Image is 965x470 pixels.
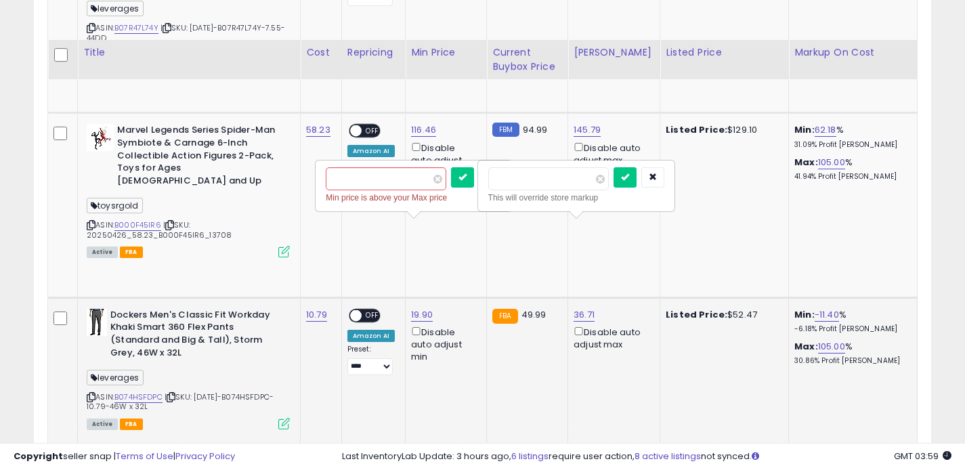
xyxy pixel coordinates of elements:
[818,340,845,354] a: 105.00
[794,324,907,334] p: -6.18% Profit [PERSON_NAME]
[794,356,907,366] p: 30.86% Profit [PERSON_NAME]
[114,391,163,403] a: B074HSFDPC
[794,340,818,353] b: Max:
[120,247,143,258] span: FBA
[87,370,144,385] span: leverages
[411,45,481,60] div: Min Price
[342,450,951,463] div: Last InventoryLab Update: 3 hours ago, require user action, not synced.
[794,123,815,136] b: Min:
[574,123,601,137] a: 145.79
[87,1,144,16] span: leverages
[794,309,907,334] div: %
[492,123,519,137] small: FBM
[794,156,907,181] div: %
[347,345,395,375] div: Preset:
[87,309,290,428] div: ASIN:
[114,22,158,34] a: B07R47L74Y
[110,309,275,362] b: Dockers Men's Classic Fit Workday Khaki Smart 360 Flex Pants (Standard and Big & Tall), Storm Gre...
[666,123,727,136] b: Listed Price:
[14,450,63,463] strong: Copyright
[120,419,143,430] span: FBA
[87,124,290,256] div: ASIN:
[574,324,649,351] div: Disable auto adjust max
[326,191,502,205] div: Min price is above your Max price
[411,140,476,179] div: Disable auto adjust min
[306,123,330,137] a: 58.23
[87,309,107,336] img: 31WA2hrzsmL._SL40_.jpg
[87,22,285,43] span: | SKU: [DATE]-B07R47L74Y-7.55-44DD
[306,308,327,322] a: 10.79
[574,45,654,60] div: [PERSON_NAME]
[87,391,274,412] span: | SKU: [DATE]-B074HSFDPC-10.79-46W x 32L
[794,308,815,321] b: Min:
[818,156,845,169] a: 105.00
[116,450,173,463] a: Terms of Use
[347,145,395,157] div: Amazon AI
[794,172,907,181] p: 41.94% Profit [PERSON_NAME]
[87,124,114,151] img: 41HXU9LpjbL._SL40_.jpg
[87,219,232,240] span: | SKU: 20250426_58.23_B000F45IR6_13708
[574,140,649,167] div: Disable auto adjust max
[511,450,549,463] a: 6 listings
[492,309,517,324] small: FBA
[488,191,664,205] div: This will override store markup
[815,123,836,137] a: 62.18
[789,40,918,79] th: The percentage added to the cost of goods (COGS) that forms the calculator for Min & Max prices.
[411,123,436,137] a: 116.46
[492,45,562,74] div: Current Buybox Price
[347,330,395,342] div: Amazon AI
[894,450,951,463] span: 2025-09-16 03:59 GMT
[815,308,839,322] a: -11.40
[794,124,907,149] div: %
[794,140,907,150] p: 31.09% Profit [PERSON_NAME]
[14,450,235,463] div: seller snap | |
[666,309,778,321] div: $52.47
[666,124,778,136] div: $129.10
[521,308,546,321] span: 49.99
[411,324,476,364] div: Disable auto adjust min
[666,308,727,321] b: Listed Price:
[635,450,701,463] a: 8 active listings
[175,450,235,463] a: Privacy Policy
[794,341,907,366] div: %
[666,45,783,60] div: Listed Price
[83,45,295,60] div: Title
[362,125,383,137] span: OFF
[794,45,912,60] div: Markup on Cost
[411,308,433,322] a: 19.90
[87,247,118,258] span: All listings currently available for purchase on Amazon
[306,45,336,60] div: Cost
[117,124,282,190] b: Marvel Legends Series Spider-Man Symbiote & Carnage 6-Inch Collectible Action Figures 2-Pack, Toy...
[347,45,400,60] div: Repricing
[114,219,161,231] a: B000F45IR6
[794,156,818,169] b: Max:
[362,309,383,321] span: OFF
[523,123,548,136] span: 94.99
[87,419,118,430] span: All listings currently available for purchase on Amazon
[87,198,143,213] span: toysrgold
[574,308,595,322] a: 36.71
